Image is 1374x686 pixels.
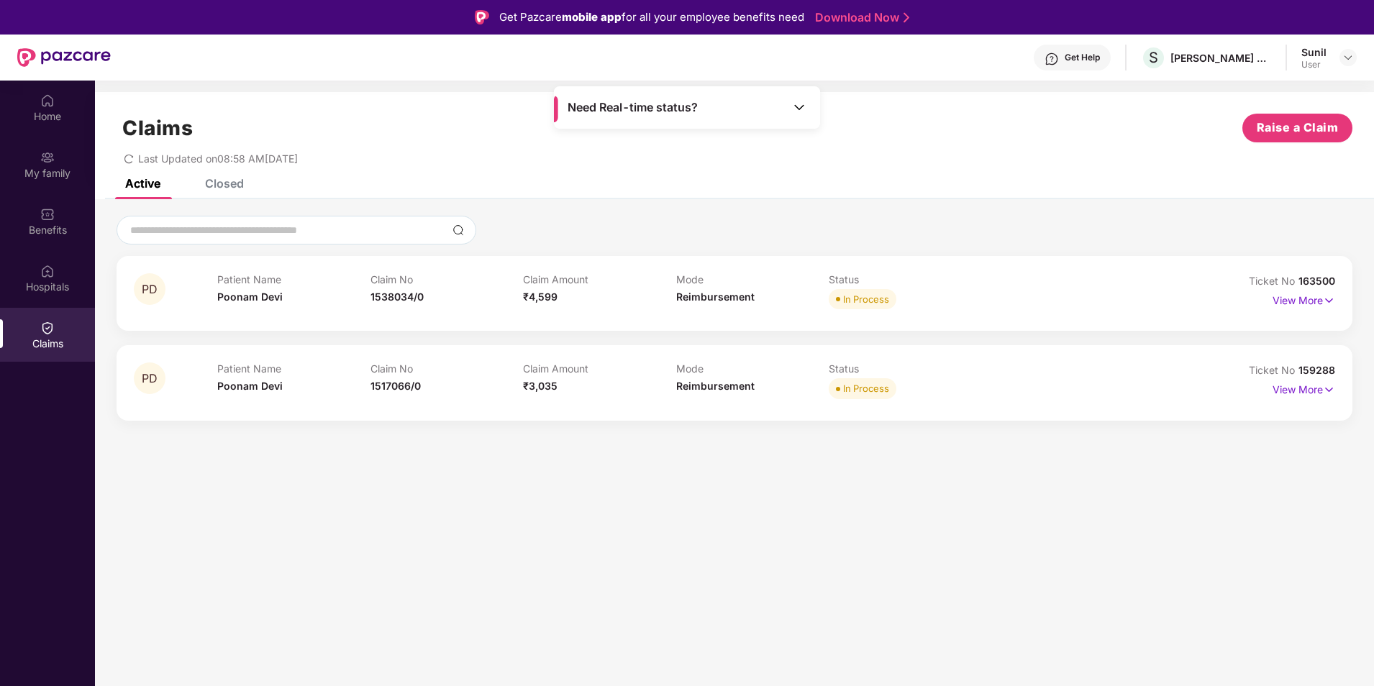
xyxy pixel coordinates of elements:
[843,292,889,306] div: In Process
[1045,52,1059,66] img: svg+xml;base64,PHN2ZyBpZD0iSGVscC0zMngzMiIgeG1sbnM9Imh0dHA6Ly93d3cudzMub3JnLzIwMDAvc3ZnIiB3aWR0aD...
[370,380,421,392] span: 1517066/0
[125,176,160,191] div: Active
[370,362,524,375] p: Claim No
[1298,275,1335,287] span: 163500
[815,10,905,25] a: Download Now
[142,283,158,296] span: PD
[829,362,982,375] p: Status
[40,321,55,335] img: svg+xml;base64,PHN2ZyBpZD0iQ2xhaW0iIHhtbG5zPSJodHRwOi8vd3d3LnczLm9yZy8yMDAwL3N2ZyIgd2lkdGg9IjIwIi...
[452,224,464,236] img: svg+xml;base64,PHN2ZyBpZD0iU2VhcmNoLTMyeDMyIiB4bWxucz0iaHR0cDovL3d3dy53My5vcmcvMjAwMC9zdmciIHdpZH...
[1065,52,1100,63] div: Get Help
[142,372,158,385] span: PD
[1273,289,1335,308] p: View More
[370,273,524,285] p: Claim No
[1249,275,1298,287] span: Ticket No
[676,291,755,303] span: Reimbursement
[122,116,193,140] h1: Claims
[562,10,622,24] strong: mobile app
[1170,51,1271,65] div: [PERSON_NAME] CONSULTANTS P LTD
[1342,52,1354,63] img: svg+xml;base64,PHN2ZyBpZD0iRHJvcGRvd24tMzJ4MzIiIHhtbG5zPSJodHRwOi8vd3d3LnczLm9yZy8yMDAwL3N2ZyIgd2...
[370,291,424,303] span: 1538034/0
[138,152,298,165] span: Last Updated on 08:58 AM[DATE]
[40,264,55,278] img: svg+xml;base64,PHN2ZyBpZD0iSG9zcGl0YWxzIiB4bWxucz0iaHR0cDovL3d3dy53My5vcmcvMjAwMC9zdmciIHdpZHRoPS...
[217,362,370,375] p: Patient Name
[499,9,804,26] div: Get Pazcare for all your employee benefits need
[1301,59,1327,70] div: User
[17,48,111,67] img: New Pazcare Logo
[1273,378,1335,398] p: View More
[843,381,889,395] div: In Process
[1323,293,1335,308] img: svg+xml;base64,PHN2ZyB4bWxucz0iaHR0cDovL3d3dy53My5vcmcvMjAwMC9zdmciIHdpZHRoPSIxNyIgaGVpZ2h0PSIxNy...
[676,380,755,392] span: Reimbursement
[568,100,698,115] span: Need Real-time status?
[475,10,489,24] img: Logo
[676,362,829,375] p: Mode
[1149,49,1158,66] span: S
[1323,382,1335,398] img: svg+xml;base64,PHN2ZyB4bWxucz0iaHR0cDovL3d3dy53My5vcmcvMjAwMC9zdmciIHdpZHRoPSIxNyIgaGVpZ2h0PSIxNy...
[40,93,55,108] img: svg+xml;base64,PHN2ZyBpZD0iSG9tZSIgeG1sbnM9Imh0dHA6Ly93d3cudzMub3JnLzIwMDAvc3ZnIiB3aWR0aD0iMjAiIG...
[523,380,558,392] span: ₹3,035
[40,150,55,165] img: svg+xml;base64,PHN2ZyB3aWR0aD0iMjAiIGhlaWdodD0iMjAiIHZpZXdCb3g9IjAgMCAyMCAyMCIgZmlsbD0ibm9uZSIgeG...
[217,380,283,392] span: Poonam Devi
[205,176,244,191] div: Closed
[217,273,370,285] p: Patient Name
[676,273,829,285] p: Mode
[904,10,909,25] img: Stroke
[217,291,283,303] span: Poonam Devi
[1257,119,1339,137] span: Raise a Claim
[1301,45,1327,59] div: Sunil
[523,273,676,285] p: Claim Amount
[1249,364,1298,376] span: Ticket No
[1298,364,1335,376] span: 159288
[124,152,134,165] span: redo
[523,291,558,303] span: ₹4,599
[792,100,806,114] img: Toggle Icon
[829,273,982,285] p: Status
[40,207,55,221] img: svg+xml;base64,PHN2ZyBpZD0iQmVuZWZpdHMiIHhtbG5zPSJodHRwOi8vd3d3LnczLm9yZy8yMDAwL3N2ZyIgd2lkdGg9Ij...
[523,362,676,375] p: Claim Amount
[1242,114,1352,142] button: Raise a Claim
